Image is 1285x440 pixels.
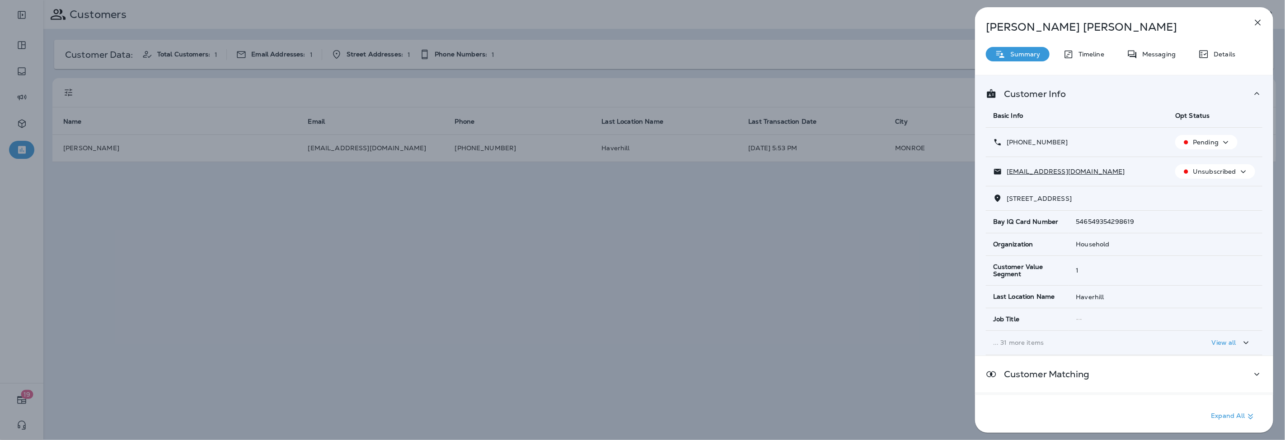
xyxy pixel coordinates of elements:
[993,241,1033,248] span: Organization
[1002,168,1125,175] p: [EMAIL_ADDRESS][DOMAIN_NAME]
[1211,411,1256,422] p: Expand All
[997,90,1066,97] p: Customer Info
[1076,293,1104,301] span: Haverhill
[993,263,1062,278] span: Customer Value Segment
[1138,51,1176,58] p: Messaging
[1076,266,1079,274] span: 1
[993,339,1161,346] p: ... 31 more items
[1175,135,1238,149] button: Pending
[1175,164,1255,179] button: Unsubscribed
[1002,139,1068,146] p: [PHONE_NUMBER]
[1076,218,1135,226] span: 546549354298619
[993,218,1059,226] span: Bay IQ Card Number
[1007,195,1072,203] span: [STREET_ADDRESS]
[1209,51,1235,58] p: Details
[993,111,1023,120] span: Basic Info
[1208,334,1255,351] button: View all
[1076,240,1110,248] span: Household
[986,21,1233,33] p: [PERSON_NAME] [PERSON_NAME]
[993,315,1019,323] span: Job Title
[993,293,1055,301] span: Last Location Name
[997,371,1089,378] p: Customer Matching
[1208,408,1260,425] button: Expand All
[1193,139,1219,146] p: Pending
[1193,168,1236,175] p: Unsubscribed
[1175,111,1210,120] span: Opt Status
[1006,51,1041,58] p: Summary
[1076,315,1083,323] span: --
[1074,51,1104,58] p: Timeline
[1212,339,1236,346] p: View all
